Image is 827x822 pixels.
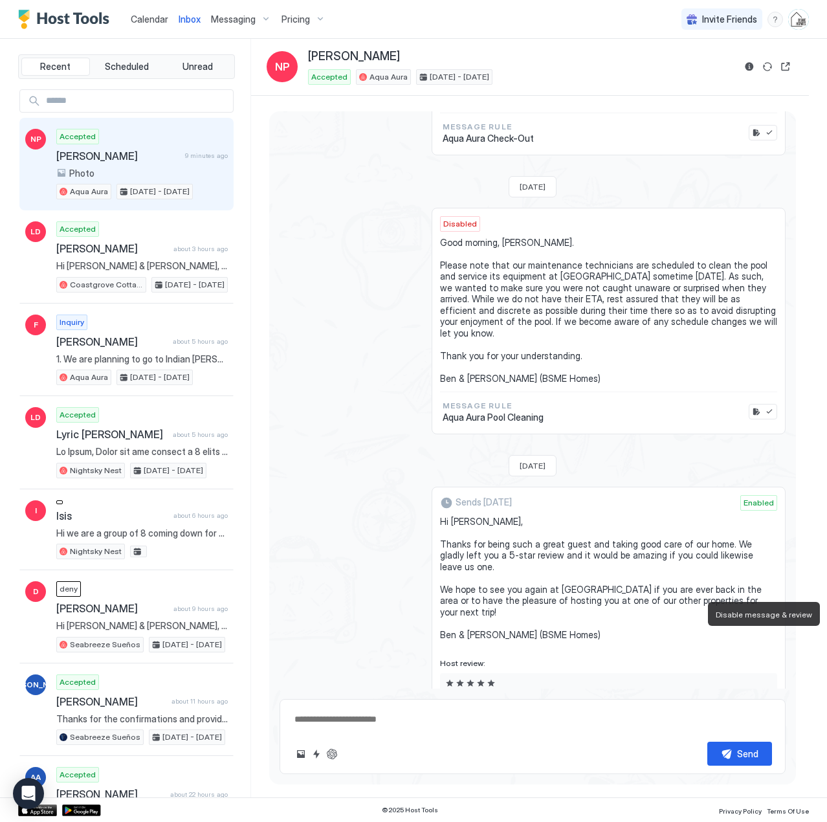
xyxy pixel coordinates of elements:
span: Hi [PERSON_NAME] & [PERSON_NAME], we are going to be in [GEOGRAPHIC_DATA] on and off for a bit an... [56,260,228,272]
button: Recent [21,58,90,76]
span: Aqua Aura Check-Out [443,133,534,144]
span: [DATE] - [DATE] [162,731,222,743]
span: [DATE] [520,182,546,192]
span: Seabreeze Sueños [70,639,140,650]
a: Google Play Store [62,805,101,816]
span: Accepted [311,71,347,83]
div: Open Intercom Messenger [13,778,44,809]
span: Aqua Aura [70,186,108,197]
button: Upload image [293,746,309,762]
span: NP [275,59,290,74]
span: Enabled [744,497,774,509]
span: F [34,319,38,331]
span: Inbox [179,14,201,25]
span: Accepted [60,409,96,421]
span: [PERSON_NAME] [56,242,168,255]
span: [DATE] - [DATE] [130,372,190,383]
span: [PERSON_NAME] [4,679,68,691]
span: Isis [56,509,168,522]
a: Privacy Policy [719,803,762,817]
button: Enable message [763,126,776,139]
a: App Store [18,805,57,816]
span: Coastgrove Cottage [70,279,143,291]
div: tab-group [18,54,235,79]
span: [PERSON_NAME] [56,788,165,801]
span: © 2025 Host Tools [382,806,438,814]
span: I [35,505,37,517]
span: Message Rule [443,121,534,133]
span: Hi [PERSON_NAME] & [PERSON_NAME], me and my friends are planning on spending some nice days at th... [56,620,228,632]
span: LD [30,226,41,238]
span: Terms Of Use [767,807,809,815]
span: Seabreeze Sueños [70,731,140,743]
a: Terms Of Use [767,803,809,817]
span: about 5 hours ago [173,430,228,439]
a: Host Tools Logo [18,10,115,29]
span: Invite Friends [702,14,757,25]
span: Aqua Aura Pool Cleaning [443,412,544,423]
div: Send [737,747,758,761]
span: Host review: [440,658,777,668]
span: Accepted [60,769,96,781]
span: [PERSON_NAME] [308,49,400,64]
span: [PERSON_NAME] [56,695,166,708]
div: menu [767,12,783,27]
span: Unread [182,61,213,72]
span: Accepted [60,676,96,688]
span: Good morning, [PERSON_NAME]. Please note that our maintenance technicians are scheduled to clean ... [440,237,777,384]
span: [DATE] - [DATE] [144,465,203,476]
button: Scheduled [93,58,161,76]
div: User profile [788,9,809,30]
span: Thanks for the confirmations and providing a copy of your ID via text, [PERSON_NAME]. You will re... [56,713,228,725]
span: about 5 hours ago [173,337,228,346]
span: about 22 hours ago [170,790,228,799]
span: 1. We are planning to go to Indian [PERSON_NAME] Tennis Tournament. 2. Yes. 3. Yes. 4. At this ti... [56,353,228,365]
span: Hi [PERSON_NAME], Thanks for being such a great guest and taking good care of our home. We gladly... [440,516,777,641]
span: Nightsky Nest [70,465,122,476]
button: Unread [163,58,232,76]
button: Enable message [763,405,776,418]
span: about 6 hours ago [173,511,228,520]
span: Hi we are a group of 8 coming down for Coachella weekend! All are okay with sharing beds!! [56,528,228,539]
span: Lo Ipsum, Dolor sit ame consect a 8 elits doei tem 0 incidi ut Laboreet Dolo magn Ali, Enima 4mi ... [56,446,228,458]
button: Open reservation [778,59,793,74]
span: about 9 hours ago [173,605,228,613]
span: Message Rule [443,400,544,412]
span: [DATE] - [DATE] [130,186,190,197]
span: Inquiry [60,317,84,328]
button: Edit rule [750,126,763,139]
span: Accepted [60,223,96,235]
span: Nightsky Nest [70,546,122,557]
span: Calendar [131,14,168,25]
span: deny [60,583,78,595]
span: Disabled [443,218,477,230]
button: ChatGPT Auto Reply [324,746,340,762]
span: Sends [DATE] [456,496,512,508]
span: Disable message & review [716,610,812,619]
span: D [33,586,39,597]
input: Input Field [41,90,233,112]
span: Pricing [281,14,310,25]
span: about 3 hours ago [173,245,228,253]
a: Inbox [179,12,201,26]
span: AA [30,772,41,783]
a: Calendar [131,12,168,26]
span: [PERSON_NAME] [56,150,180,162]
span: Scheduled [105,61,149,72]
button: Reservation information [742,59,757,74]
span: Aqua Aura [70,372,108,383]
span: Lyric [PERSON_NAME] [56,428,168,441]
span: Accepted [60,131,96,142]
button: Edit rule [750,405,763,418]
span: NP [30,133,41,145]
span: [PERSON_NAME] [56,602,168,615]
span: Privacy Policy [719,807,762,815]
span: [DATE] - [DATE] [165,279,225,291]
span: [DATE] - [DATE] [430,71,489,83]
span: LD [30,412,41,423]
span: Photo [69,168,94,179]
span: [DATE] - [DATE] [162,639,222,650]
